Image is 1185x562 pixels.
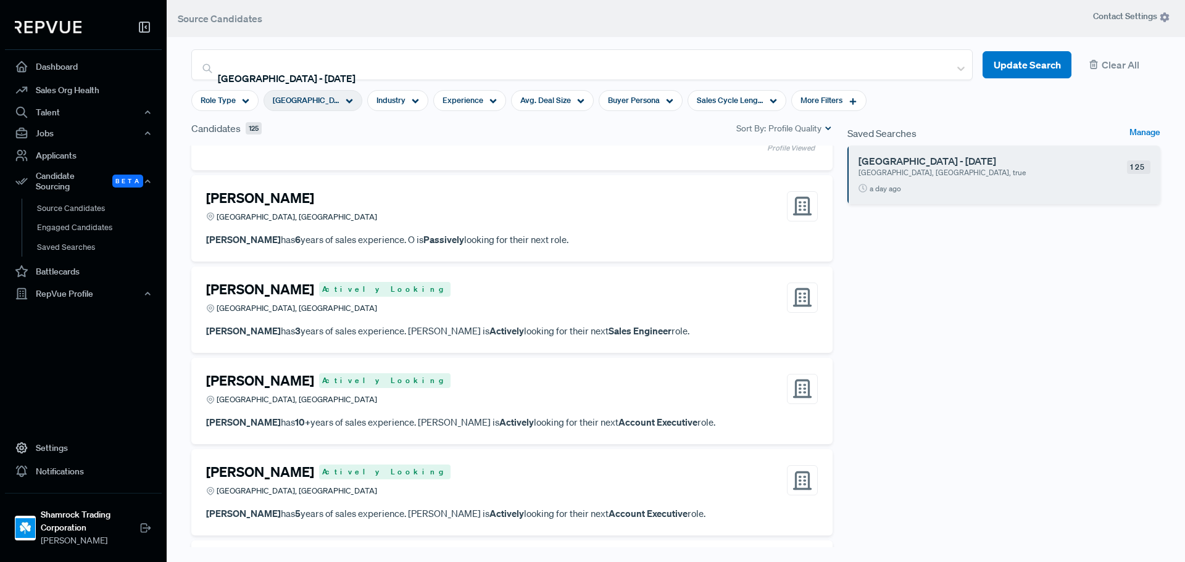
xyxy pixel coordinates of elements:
span: Candidates [191,121,241,136]
a: Engaged Candidates [22,218,178,238]
strong: Passively [423,233,464,246]
strong: Actively [489,324,524,337]
div: Candidate Sourcing [5,167,162,196]
strong: 6 [295,233,301,246]
strong: 10+ [295,416,310,428]
strong: [PERSON_NAME] [206,324,281,337]
img: RepVue [15,21,81,33]
span: [GEOGRAPHIC_DATA], [GEOGRAPHIC_DATA] [217,394,377,405]
button: Clear All [1081,51,1160,79]
span: [GEOGRAPHIC_DATA], [GEOGRAPHIC_DATA] [217,211,377,223]
span: Source Candidates [178,12,262,25]
span: Industry [376,94,405,106]
strong: Actively [489,507,524,519]
strong: [PERSON_NAME] [206,507,281,519]
a: Sales Org Health [5,78,162,102]
strong: Account Executive [618,416,697,428]
strong: Sales Engineer [609,324,671,337]
h4: [PERSON_NAME] [206,281,314,297]
span: Actively Looking [319,373,451,388]
p: has years of sales experience. [PERSON_NAME] is looking for their next role. [206,324,818,338]
strong: Account Executive [609,507,688,519]
span: More Filters [800,94,842,106]
strong: [PERSON_NAME] [206,233,281,246]
p: has years of sales experience. O is looking for their next role. [206,233,818,247]
span: Beta [112,175,143,188]
span: Saved Searches [847,126,917,141]
span: Contact Settings [1093,10,1170,23]
a: Applicants [5,144,162,167]
span: Role Type [201,94,236,106]
span: Buyer Persona [608,94,660,106]
button: Jobs [5,123,162,144]
span: 125 [1127,160,1150,174]
span: a day ago [870,183,901,194]
p: has years of sales experience. [PERSON_NAME] is looking for their next role. [206,415,818,429]
strong: Actively [499,416,534,428]
a: Dashboard [5,55,162,78]
p: has years of sales experience. [PERSON_NAME] is looking for their next role. [206,506,818,521]
a: Source Candidates [22,199,178,218]
span: Experience [443,94,483,106]
div: Sort By: [736,122,833,135]
span: Sales Cycle Length [697,94,763,106]
button: RepVue Profile [5,283,162,304]
a: Settings [5,436,162,460]
h4: [PERSON_NAME] [206,373,314,389]
span: [PERSON_NAME] [41,534,139,547]
span: Actively Looking [319,282,451,297]
strong: [PERSON_NAME] [206,416,281,428]
span: Avg. Deal Size [520,94,571,106]
div: [GEOGRAPHIC_DATA] - [DATE] [218,71,651,86]
a: Notifications [5,460,162,483]
span: [GEOGRAPHIC_DATA], [GEOGRAPHIC_DATA] [217,302,377,314]
button: Talent [5,102,162,123]
strong: 3 [295,324,301,337]
a: Manage [1129,126,1160,141]
span: Actively Looking [319,465,451,479]
h4: [PERSON_NAME] [206,190,314,206]
span: [GEOGRAPHIC_DATA], [GEOGRAPHIC_DATA] [273,94,339,106]
span: 125 [246,122,262,135]
strong: Shamrock Trading Corporation [41,508,139,534]
a: Saved Searches [22,238,178,257]
p: [GEOGRAPHIC_DATA], [GEOGRAPHIC_DATA], true [859,167,1086,178]
span: Profile Quality [768,122,821,135]
button: Candidate Sourcing Beta [5,167,162,196]
h4: [PERSON_NAME] [206,464,314,480]
button: Update Search [983,51,1071,79]
article: Profile Viewed [206,141,818,155]
img: Shamrock Trading Corporation [15,518,35,538]
span: [GEOGRAPHIC_DATA], [GEOGRAPHIC_DATA] [217,485,377,497]
strong: 5 [295,507,301,519]
a: Battlecards [5,260,162,283]
a: Shamrock Trading CorporationShamrock Trading Corporation[PERSON_NAME] [5,493,162,552]
h6: [GEOGRAPHIC_DATA] - [DATE] [859,155,1111,167]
